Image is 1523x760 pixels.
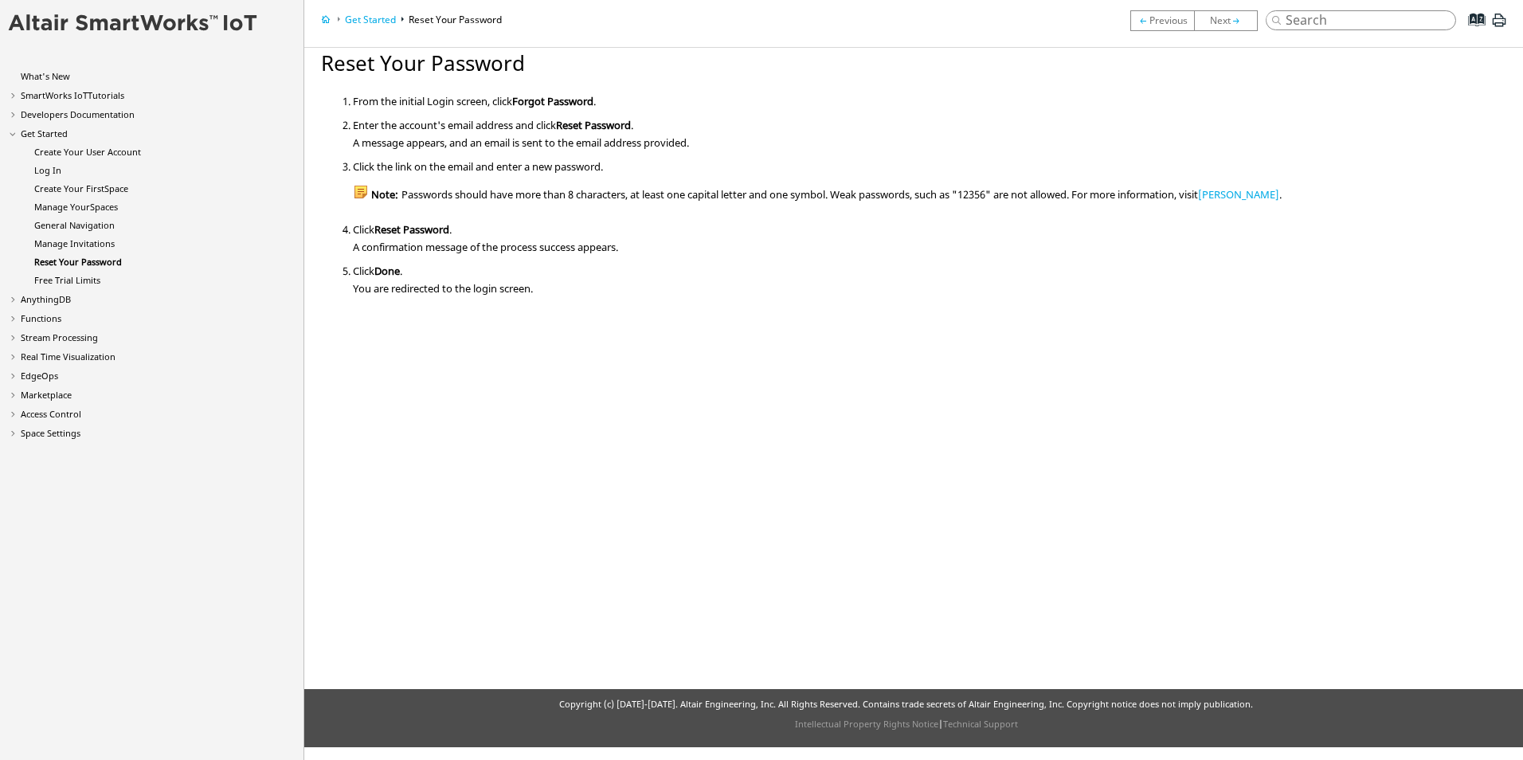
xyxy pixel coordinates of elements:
[1194,10,1266,31] a: Free Trial Limits
[21,370,58,382] a: EdgeOps
[1138,13,1188,27] a: Manage Invitations
[104,182,128,194] span: Space
[34,146,141,158] a: Create Your User Account
[353,184,401,205] span: Note:
[90,201,118,213] span: Spaces
[345,13,396,26] a: Get Started
[1210,13,1242,27] a: Free Trial Limits
[34,256,122,268] a: Reset Your Password
[34,237,115,249] a: Manage Invitations
[34,201,118,213] a: Manage YourSpaces
[21,70,70,82] a: What's New
[353,237,1306,254] div: A confirmation message of the process success appears.
[21,89,88,101] span: SmartWorks IoT
[943,718,1018,730] a: Technical Support
[21,108,135,120] a: Developers Documentation
[21,293,71,305] a: AnythingDB
[1130,10,1194,31] a: Manage Invitations
[34,182,128,194] a: Create Your FirstSpace
[353,219,452,237] span: Click .
[353,91,596,108] span: From the initial Login screen, click .
[1198,187,1279,202] a: [PERSON_NAME]
[374,222,449,237] span: Reset Password
[21,331,98,343] a: Stream Processing
[409,13,502,26] a: Reset Your Password
[298,698,1514,710] p: Copyright (c) [DATE]-[DATE]. Altair Engineering, Inc. All Rights Reserved. Contains trade secrets...
[353,132,1306,150] div: A message appears, and an email is sent to the email address provided.
[1456,25,1487,39] a: Index
[353,187,1306,202] div: Passwords should have more than 8 characters, at least one capital letter and one symbol. Weak pa...
[21,312,61,324] a: Functions
[21,389,72,401] a: Marketplace
[21,127,68,139] a: Get Started
[795,718,938,730] a: Intellectual Property Rights Notice
[374,264,400,278] span: Done
[353,115,633,132] span: Enter the account's email address and click .
[1490,19,1508,33] a: Print this page
[34,219,115,231] a: General Navigation
[21,89,124,101] a: SmartWorks IoTTutorials
[21,408,81,420] a: Access Control
[353,278,1306,296] div: You are redirected to the login screen.
[34,164,61,176] a: Log In
[21,351,115,362] a: Real Time Visualization
[298,718,1514,730] p: |
[34,274,100,286] a: Free Trial Limits
[353,261,402,278] span: Click .
[1266,10,1456,30] input: Search
[512,94,593,108] span: Forgot Password
[353,156,603,174] span: Click the link on the email and enter a new password.
[21,427,80,439] a: Space Settings
[556,118,631,132] span: Reset Password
